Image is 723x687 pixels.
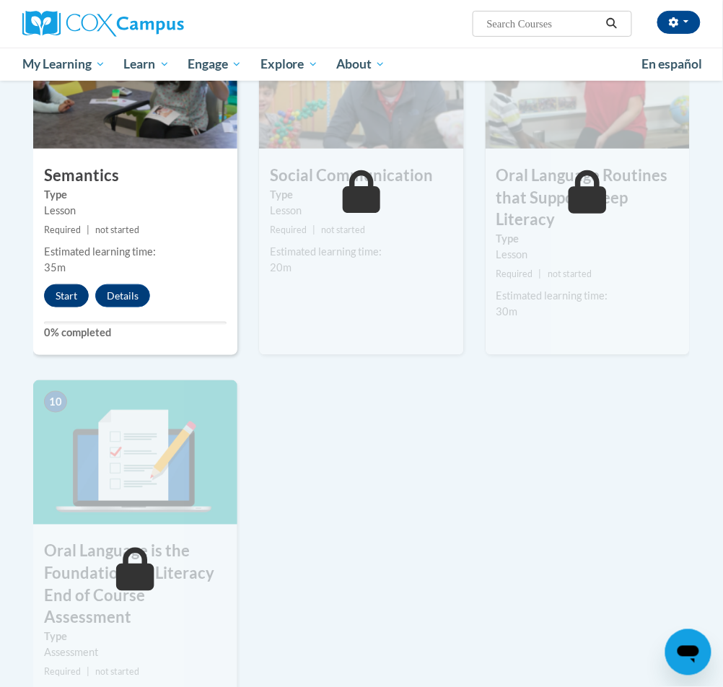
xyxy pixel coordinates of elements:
[486,165,690,231] h3: Oral Language Routines that Support Deep Literacy
[44,224,81,235] span: Required
[657,11,701,34] button: Account Settings
[251,48,328,81] a: Explore
[44,187,227,203] label: Type
[486,15,601,32] input: Search Courses
[188,56,242,73] span: Engage
[496,247,679,263] div: Lesson
[33,165,237,187] h3: Semantics
[87,667,89,678] span: |
[22,56,105,73] span: My Learning
[260,56,318,73] span: Explore
[115,48,179,81] a: Learn
[33,380,237,525] img: Course Image
[22,11,234,37] a: Cox Campus
[336,56,385,73] span: About
[44,391,67,413] span: 10
[95,284,150,307] button: Details
[539,268,542,279] span: |
[641,56,702,71] span: En español
[33,541,237,629] h3: Oral Language is the Foundation for Literacy End of Course Assessment
[270,244,452,260] div: Estimated learning time:
[270,224,307,235] span: Required
[87,224,89,235] span: |
[322,224,366,235] span: not started
[44,629,227,645] label: Type
[496,305,518,318] span: 30m
[44,645,227,661] div: Assessment
[496,288,679,304] div: Estimated learning time:
[270,187,452,203] label: Type
[44,284,89,307] button: Start
[44,203,227,219] div: Lesson
[548,268,592,279] span: not started
[665,629,711,675] iframe: Button to launch messaging window
[124,56,170,73] span: Learn
[178,48,251,81] a: Engage
[496,231,679,247] label: Type
[496,268,533,279] span: Required
[270,261,292,274] span: 20m
[44,261,66,274] span: 35m
[601,15,623,32] button: Search
[13,48,115,81] a: My Learning
[313,224,316,235] span: |
[259,165,463,187] h3: Social Communication
[95,224,139,235] span: not started
[12,48,711,81] div: Main menu
[44,244,227,260] div: Estimated learning time:
[270,203,452,219] div: Lesson
[632,49,711,79] a: En español
[44,667,81,678] span: Required
[22,11,184,37] img: Cox Campus
[328,48,395,81] a: About
[44,325,227,341] label: 0% completed
[95,667,139,678] span: not started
